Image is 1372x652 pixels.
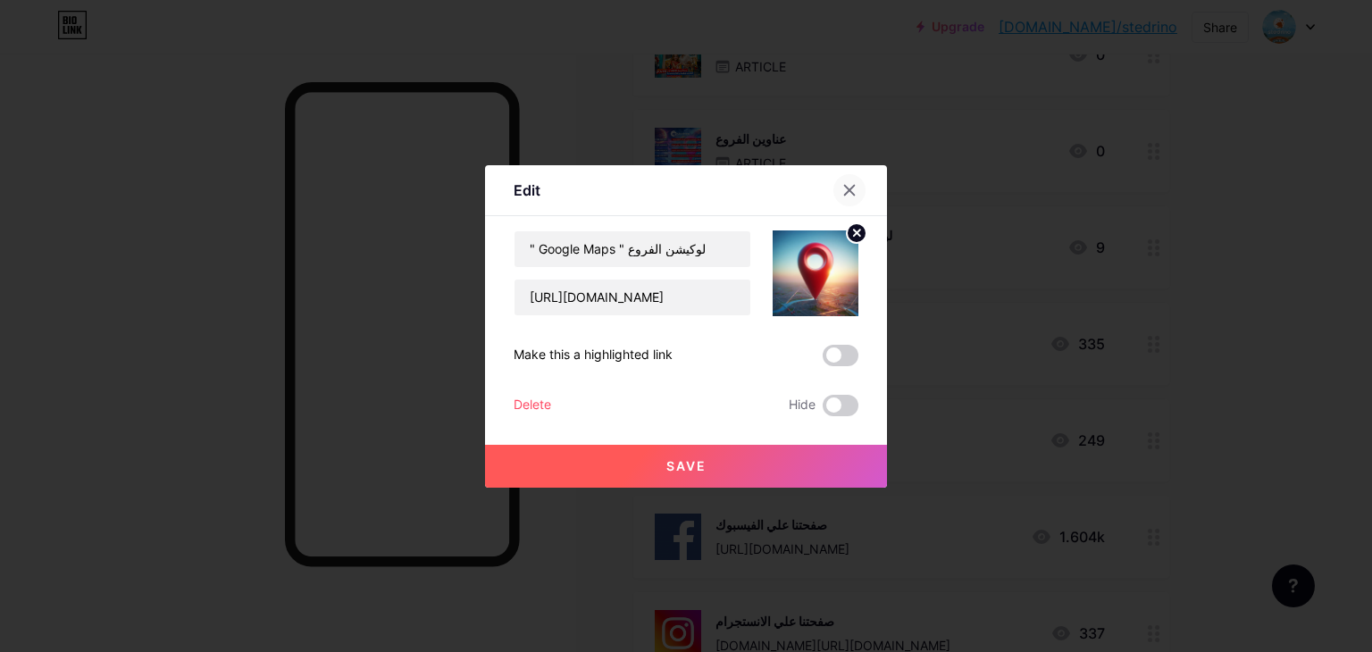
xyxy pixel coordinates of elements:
[514,345,673,366] div: Make this a highlighted link
[514,280,750,315] input: URL
[666,458,707,473] span: Save
[485,445,887,488] button: Save
[514,395,551,416] div: Delete
[773,230,858,316] img: link_thumbnail
[514,180,540,201] div: Edit
[514,231,750,267] input: Title
[789,395,816,416] span: Hide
